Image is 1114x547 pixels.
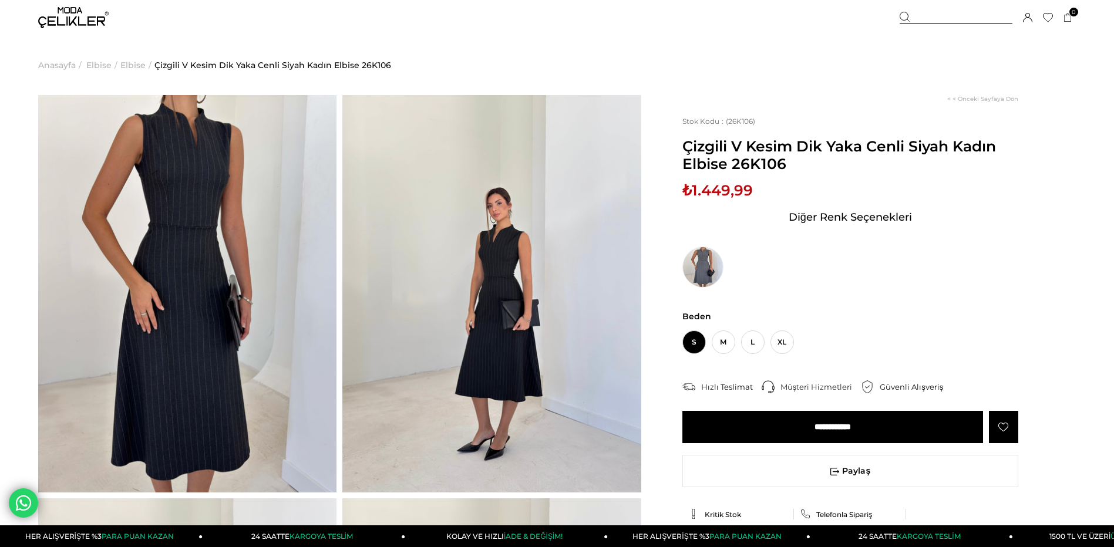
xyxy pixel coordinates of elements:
div: Güvenli Alışveriş [880,381,952,392]
span: Kritik Stok [705,510,741,519]
span: Diğer Renk Seçenekleri [789,208,912,227]
li: > [38,35,85,95]
a: 0 [1063,13,1072,22]
a: Anasayfa [38,35,76,95]
span: XL [770,330,794,354]
img: logo [38,7,109,28]
span: KARGOYA TESLİM [290,532,353,541]
span: Stok Kodu [682,117,726,126]
a: Telefonla Sipariş [800,509,900,519]
img: Cenli elbise 26K106 [342,95,641,492]
span: Telefonla Sipariş [816,510,872,519]
a: Favorilere Ekle [989,411,1018,443]
img: call-center.png [762,380,775,393]
span: L [741,330,765,354]
span: ₺1.449,99 [682,181,753,199]
img: shipping.png [682,380,695,393]
span: İADE & DEĞİŞİM! [504,532,563,541]
a: Elbise [120,35,146,95]
img: Cenli elbise 26K106 [38,95,336,492]
img: security.png [861,380,874,393]
div: Müşteri Hizmetleri [780,381,861,392]
a: Elbise [86,35,112,95]
span: Çizgili V Kesim Dik Yaka Cenli Siyah Kadın Elbise 26K106 [682,137,1018,173]
li: > [120,35,154,95]
a: < < Önceki Sayfaya Dön [947,95,1018,103]
div: Hızlı Teslimat [701,381,762,392]
span: KARGOYA TESLİM [897,532,960,541]
a: 24 SAATTEKARGOYA TESLİM [810,525,1013,547]
span: (26K106) [682,117,755,126]
span: Beden [682,311,1018,322]
a: Kritik Stok [688,509,789,519]
a: HER ALIŞVERİŞTE %3PARA PUAN KAZAN [608,525,810,547]
a: 24 SAATTEKARGOYA TESLİM [203,525,405,547]
span: Paylaş [683,455,1018,487]
a: Çizgili V Kesim Dik Yaka Cenli Siyah Kadın Elbise 26K106 [154,35,391,95]
span: M [712,330,735,354]
a: KOLAY VE HIZLIİADE & DEĞİŞİM! [405,525,608,547]
span: S [682,330,706,354]
span: 0 [1069,8,1078,16]
span: PARA PUAN KAZAN [102,532,174,541]
span: PARA PUAN KAZAN [709,532,782,541]
img: Çizgili V Kesim Dik Yaka Cenli Gri Kadın Elbise 26K106 [682,247,723,288]
li: > [86,35,120,95]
